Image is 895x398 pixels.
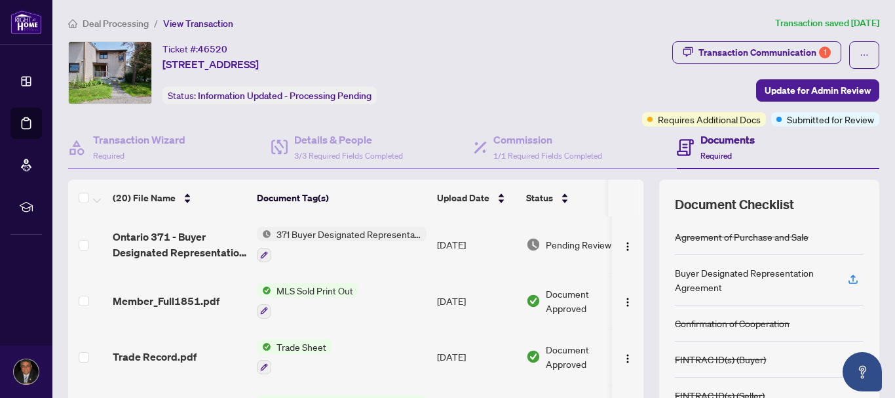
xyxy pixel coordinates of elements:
[93,132,185,148] h4: Transaction Wizard
[257,283,358,319] button: Status IconMLS Sold Print Out
[162,87,377,104] div: Status:
[700,151,732,161] span: Required
[294,132,403,148] h4: Details & People
[271,340,332,354] span: Trade Sheet
[675,229,809,244] div: Agreement of Purchase and Sale
[843,352,882,391] button: Open asap
[198,43,227,55] span: 46520
[271,227,427,241] span: 371 Buyer Designated Representation Agreement - Authority for Purchase or Lease
[162,41,227,56] div: Ticket #:
[432,273,521,329] td: [DATE]
[526,294,541,308] img: Document Status
[113,293,219,309] span: Member_Full1851.pdf
[622,241,633,252] img: Logo
[819,47,831,58] div: 1
[257,227,271,241] img: Status Icon
[257,283,271,298] img: Status Icon
[432,329,521,386] td: [DATE]
[622,353,633,364] img: Logo
[698,42,831,63] div: Transaction Communication
[672,41,841,64] button: Transaction Communication1
[163,18,233,30] span: View Transaction
[69,42,151,104] img: IMG-X12289830_1.jpg
[493,151,602,161] span: 1/1 Required Fields Completed
[658,112,761,127] span: Requires Additional Docs
[775,16,879,31] article: Transaction saved [DATE]
[622,297,633,308] img: Logo
[526,237,541,252] img: Document Status
[617,234,638,255] button: Logo
[93,151,124,161] span: Required
[271,283,358,298] span: MLS Sold Print Out
[107,180,252,216] th: (20) File Name
[68,19,77,28] span: home
[154,16,158,31] li: /
[700,132,755,148] h4: Documents
[198,90,371,102] span: Information Updated - Processing Pending
[252,180,432,216] th: Document Tag(s)
[257,227,427,262] button: Status Icon371 Buyer Designated Representation Agreement - Authority for Purchase or Lease
[113,349,197,365] span: Trade Record.pdf
[83,18,149,30] span: Deal Processing
[765,80,871,101] span: Update for Admin Review
[162,56,259,72] span: [STREET_ADDRESS]
[546,237,611,252] span: Pending Review
[257,340,271,354] img: Status Icon
[432,180,521,216] th: Upload Date
[294,151,403,161] span: 3/3 Required Fields Completed
[675,352,766,367] div: FINTRAC ID(s) (Buyer)
[257,340,332,375] button: Status IconTrade Sheet
[546,287,627,315] span: Document Approved
[521,180,632,216] th: Status
[113,191,176,205] span: (20) File Name
[675,266,832,294] div: Buyer Designated Representation Agreement
[617,346,638,367] button: Logo
[617,290,638,311] button: Logo
[10,10,42,34] img: logo
[526,349,541,364] img: Document Status
[675,195,794,214] span: Document Checklist
[675,316,790,330] div: Confirmation of Cooperation
[432,216,521,273] td: [DATE]
[756,79,879,102] button: Update for Admin Review
[113,229,246,260] span: Ontario 371 - Buyer Designated Representation Agreement - Authority for Purchase or Lease 3.pdf
[437,191,489,205] span: Upload Date
[860,50,869,60] span: ellipsis
[493,132,602,148] h4: Commission
[787,112,874,127] span: Submitted for Review
[526,191,553,205] span: Status
[546,342,627,371] span: Document Approved
[14,359,39,384] img: Profile Icon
